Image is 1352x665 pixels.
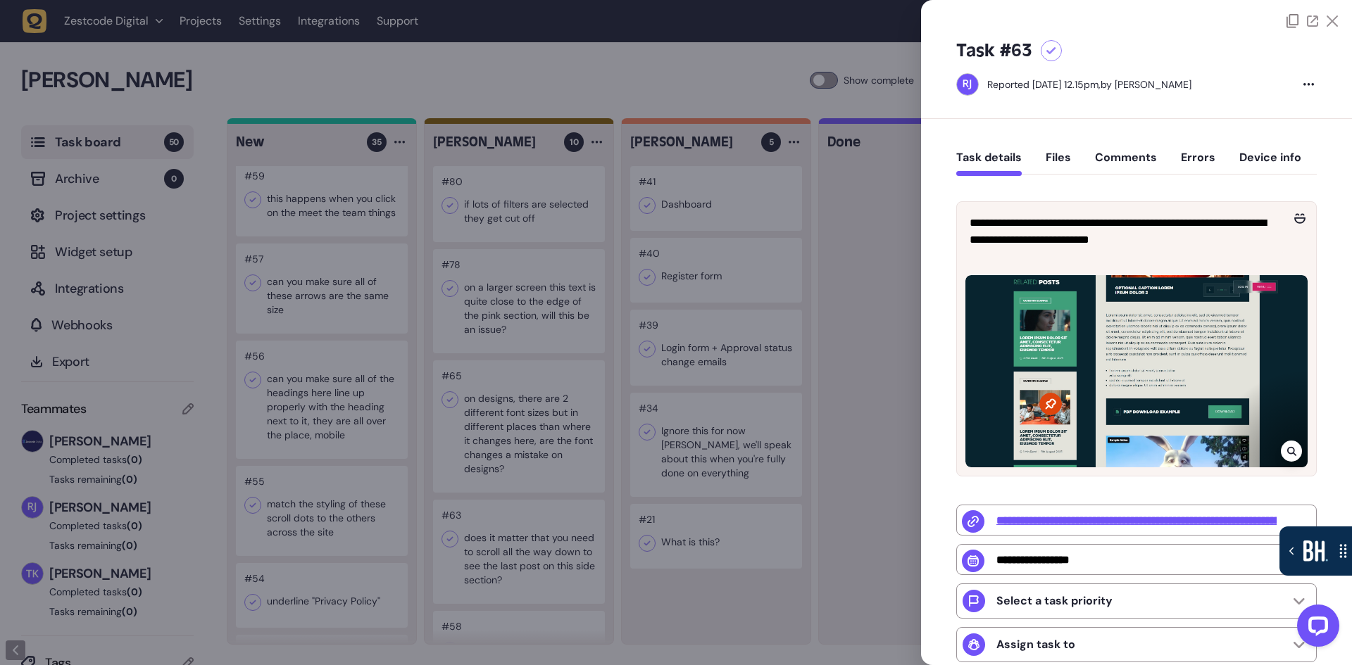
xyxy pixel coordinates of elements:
p: Assign task to [996,638,1075,652]
button: Device info [1239,151,1301,176]
p: Select a task priority [996,594,1113,608]
button: Files [1046,151,1071,176]
iframe: LiveChat chat widget [1286,599,1345,658]
button: Comments [1095,151,1157,176]
h5: Task #63 [956,39,1032,62]
img: Riki-leigh Jones [957,74,978,95]
button: Errors [1181,151,1215,176]
button: Task details [956,151,1022,176]
div: Reported [DATE] 12.15pm, [987,78,1101,91]
div: by [PERSON_NAME] [987,77,1191,91]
